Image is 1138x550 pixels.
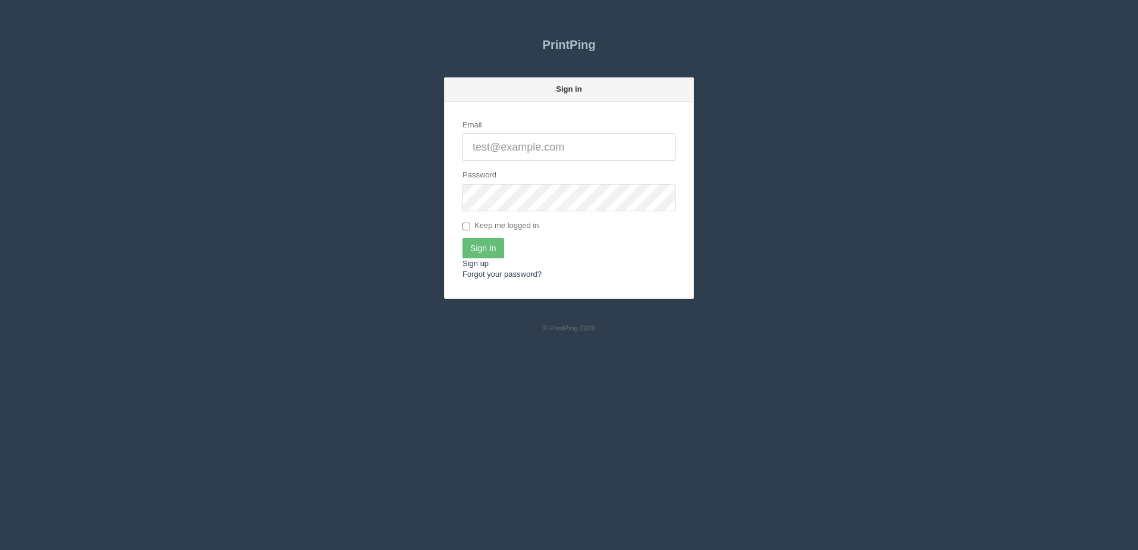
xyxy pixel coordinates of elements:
strong: Sign in [556,85,581,93]
small: © PrintPing 2020 [543,324,596,332]
label: Password [462,170,496,181]
label: Email [462,120,482,131]
a: PrintPing [444,30,694,60]
input: Keep me logged in [462,223,470,230]
label: Keep me logged in [462,220,539,232]
input: test@example.com [462,133,676,161]
input: Sign In [462,238,504,258]
a: Forgot your password? [462,270,542,279]
a: Sign up [462,259,489,268]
